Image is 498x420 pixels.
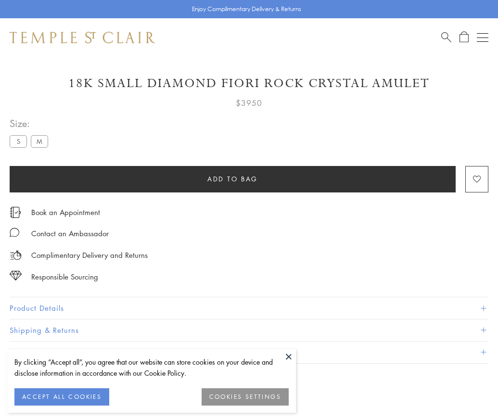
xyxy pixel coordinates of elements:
p: Enjoy Complimentary Delivery & Returns [192,4,301,14]
img: Temple St. Clair [10,32,155,43]
a: Open Shopping Bag [460,31,469,43]
div: Contact an Ambassador [31,228,109,240]
img: icon_appointment.svg [10,207,21,218]
button: Product Details [10,297,488,319]
img: icon_sourcing.svg [10,271,22,280]
button: Open navigation [477,32,488,43]
label: M [31,135,48,147]
label: S [10,135,27,147]
img: MessageIcon-01_2.svg [10,228,19,237]
button: Add to bag [10,166,456,192]
span: Add to bag [207,174,258,184]
button: COOKIES SETTINGS [202,388,289,406]
div: By clicking “Accept all”, you agree that our website can store cookies on your device and disclos... [14,356,289,379]
span: $3950 [236,97,262,109]
img: icon_delivery.svg [10,249,22,261]
div: Responsible Sourcing [31,271,98,283]
button: Shipping & Returns [10,319,488,341]
button: Gifting [10,342,488,363]
span: Size: [10,115,52,131]
p: Complimentary Delivery and Returns [31,249,148,261]
a: Book an Appointment [31,207,100,217]
button: ACCEPT ALL COOKIES [14,388,109,406]
a: Search [441,31,451,43]
h1: 18K Small Diamond Fiori Rock Crystal Amulet [10,75,488,92]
